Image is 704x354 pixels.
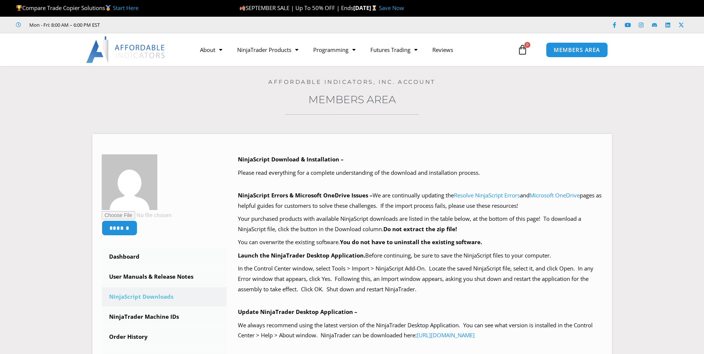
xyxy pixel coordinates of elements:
[353,4,379,12] strong: [DATE]
[340,238,482,246] b: You do not have to uninstall the existing software.
[363,41,425,58] a: Futures Trading
[238,320,603,341] p: We always recommend using the latest version of the NinjaTrader Desktop Application. You can see ...
[308,93,396,106] a: Members Area
[102,154,157,210] img: 898c2fe62f52ed4136a88ac2580ebc802091638b5737b9d3b3a29120a788dabc
[268,78,436,85] a: Affordable Indicators, Inc. Account
[417,331,475,339] a: [URL][DOMAIN_NAME]
[524,42,530,48] span: 0
[113,4,138,12] a: Start Here
[238,190,603,211] p: We are continually updating the and pages as helpful guides for customers to solve these challeng...
[193,41,230,58] a: About
[240,5,245,11] img: 🍂
[238,252,365,259] b: Launch the NinjaTrader Desktop Application.
[383,225,457,233] b: Do not extract the zip file!
[238,250,603,261] p: Before continuing, be sure to save the NinjaScript files to your computer.
[238,214,603,235] p: Your purchased products with available NinjaScript downloads are listed in the table below, at th...
[102,327,227,347] a: Order History
[530,191,580,199] a: Microsoft OneDrive
[238,237,603,248] p: You can overwrite the existing software.
[102,247,227,266] a: Dashboard
[27,20,100,29] span: Mon - Fri: 8:00 AM – 6:00 PM EST
[230,41,306,58] a: NinjaTrader Products
[238,191,373,199] b: NinjaScript Errors & Microsoft OneDrive Issues –
[554,47,600,53] span: MEMBERS AREA
[193,41,515,58] nav: Menu
[102,307,227,327] a: NinjaTrader Machine IDs
[238,155,344,163] b: NinjaScript Download & Installation –
[16,4,138,12] span: Compare Trade Copier Solutions
[86,36,166,63] img: LogoAI | Affordable Indicators – NinjaTrader
[238,168,603,178] p: Please read everything for a complete understanding of the download and installation process.
[371,5,377,11] img: ⌛
[110,21,222,29] iframe: Customer reviews powered by Trustpilot
[506,39,539,60] a: 0
[306,41,363,58] a: Programming
[238,263,603,295] p: In the Control Center window, select Tools > Import > NinjaScript Add-On. Locate the saved NinjaS...
[379,4,404,12] a: Save Now
[546,42,608,58] a: MEMBERS AREA
[238,308,357,315] b: Update NinjaTrader Desktop Application –
[239,4,353,12] span: SEPTEMBER SALE | Up To 50% OFF | Ends
[102,287,227,307] a: NinjaScript Downloads
[454,191,520,199] a: Resolve NinjaScript Errors
[16,5,22,11] img: 🏆
[105,5,111,11] img: 🥇
[102,267,227,286] a: User Manuals & Release Notes
[425,41,461,58] a: Reviews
